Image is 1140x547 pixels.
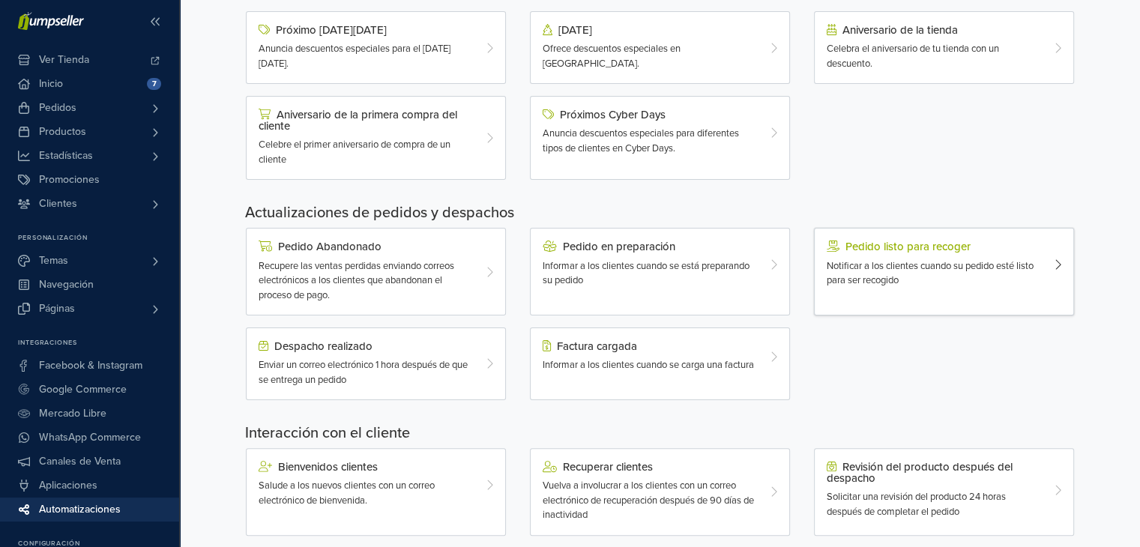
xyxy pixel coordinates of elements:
[543,340,756,352] div: Factura cargada
[259,461,472,473] div: Bienvenidos clientes
[543,241,756,253] div: Pedido en preparación
[827,24,1040,36] div: Aniversario de la tienda
[259,241,472,253] div: Pedido Abandonado
[543,260,750,287] span: Informar a los clientes cuando se está preparando su pedido
[259,340,472,352] div: Despacho realizado
[39,120,86,144] span: Productos
[39,498,121,522] span: Automatizaciones
[259,43,450,70] span: Anuncia descuentos especiales para el [DATE][DATE].
[245,204,1076,222] h5: Actualizaciones de pedidos y despachos
[18,234,179,243] p: Personalización
[259,359,468,386] span: Enviar un correo electrónico 1 hora después de que se entrega un pedido
[39,249,68,273] span: Temas
[259,480,435,507] span: Salude a los nuevos clientes con un correo electrónico de bienvenida.
[39,378,127,402] span: Google Commerce
[543,127,739,154] span: Anuncia descuentos especiales para diferentes tipos de clientes en Cyber Days.
[39,297,75,321] span: Páginas
[39,426,141,450] span: WhatsApp Commerce
[543,480,754,521] span: Vuelva a involucrar a los clientes con un correo electrónico de recuperación después de 90 días d...
[39,144,93,168] span: Estadísticas
[827,491,1006,518] span: Solicitar una revisión del producto 24 horas después de completar el pedido
[39,168,100,192] span: Promociones
[39,354,142,378] span: Facebook & Instagram
[827,461,1040,484] div: Revisión del producto después del despacho
[39,72,63,96] span: Inicio
[39,273,94,297] span: Navegación
[259,139,450,166] span: Celebre el primer aniversario de compra de un cliente
[543,24,756,36] div: [DATE]
[18,339,179,348] p: Integraciones
[39,474,97,498] span: Aplicaciones
[259,24,472,36] div: Próximo [DATE][DATE]
[39,96,76,120] span: Pedidos
[147,78,161,90] span: 7
[543,359,754,371] span: Informar a los clientes cuando se carga una factura
[39,48,89,72] span: Ver Tienda
[543,43,681,70] span: Ofrece descuentos especiales en [GEOGRAPHIC_DATA].
[259,109,472,132] div: Aniversario de la primera compra del cliente
[39,402,106,426] span: Mercado Libre
[245,424,1076,442] h5: Interacción con el cliente
[827,260,1034,287] span: Notificar a los clientes cuando su pedido esté listo para ser recogido
[827,43,999,70] span: Celebra el aniversario de tu tienda con un descuento.
[259,260,454,301] span: Recupere las ventas perdidas enviando correos electrónicos a los clientes que abandonan el proces...
[827,241,1040,253] div: Pedido listo para recoger
[543,461,756,473] div: Recuperar clientes
[543,109,756,121] div: Próximos Cyber Days
[39,192,77,216] span: Clientes
[39,450,121,474] span: Canales de Venta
